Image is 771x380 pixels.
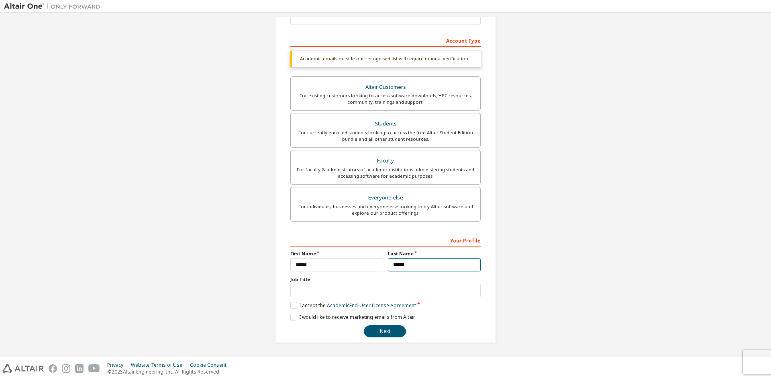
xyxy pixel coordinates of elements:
label: Last Name [388,251,481,257]
div: Academic emails outside our recognised list will require manual verification. [290,51,481,67]
div: Website Terms of Use [131,362,190,368]
div: Everyone else [296,192,475,203]
a: Academic End-User License Agreement [327,302,416,309]
img: instagram.svg [62,364,70,373]
label: I accept the [290,302,416,309]
img: linkedin.svg [75,364,84,373]
div: Cookie Consent [190,362,231,368]
button: Next [364,325,406,337]
label: Job Title [290,276,481,283]
div: Students [296,118,475,129]
div: For currently enrolled students looking to access the free Altair Student Edition bundle and all ... [296,129,475,142]
div: For existing customers looking to access software downloads, HPC resources, community, trainings ... [296,92,475,105]
div: Account Type [290,34,481,47]
div: Privacy [107,362,131,368]
img: youtube.svg [88,364,100,373]
div: For individuals, businesses and everyone else looking to try Altair software and explore our prod... [296,203,475,216]
label: I would like to receive marketing emails from Altair [290,314,415,320]
img: Altair One [4,2,104,10]
div: Altair Customers [296,82,475,93]
img: altair_logo.svg [2,364,44,373]
div: Your Profile [290,234,481,246]
img: facebook.svg [49,364,57,373]
div: Faculty [296,155,475,166]
label: First Name [290,251,383,257]
p: © 2025 Altair Engineering, Inc. All Rights Reserved. [107,368,231,375]
div: For faculty & administrators of academic institutions administering students and accessing softwa... [296,166,475,179]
